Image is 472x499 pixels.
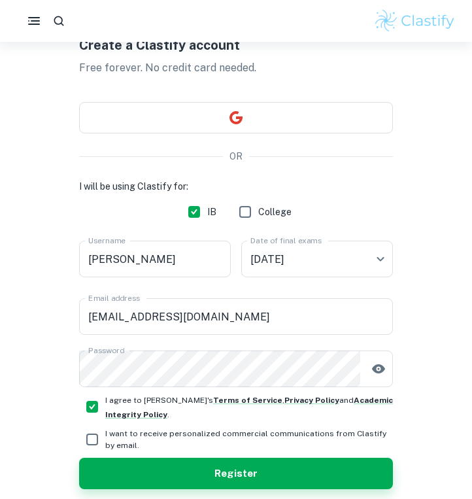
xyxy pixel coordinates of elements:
[250,235,322,246] label: Date of final exams
[79,60,393,76] p: Free forever. No credit card needed.
[79,35,393,55] h1: Create a Clastify account
[105,428,393,451] span: I want to receive personalized commercial communications from Clastify by email.
[284,396,339,405] a: Privacy Policy
[229,149,243,163] p: OR
[79,458,393,489] button: Register
[241,241,393,277] div: [DATE]
[88,235,126,246] label: Username
[373,8,456,34] img: Clastify logo
[207,205,216,219] span: IB
[105,396,393,419] span: I agree to [PERSON_NAME]'s , and .
[88,345,124,356] label: Password
[88,292,140,303] label: Email address
[213,396,282,405] a: Terms of Service
[79,179,393,194] h6: I will be using Clastify for:
[258,205,292,219] span: College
